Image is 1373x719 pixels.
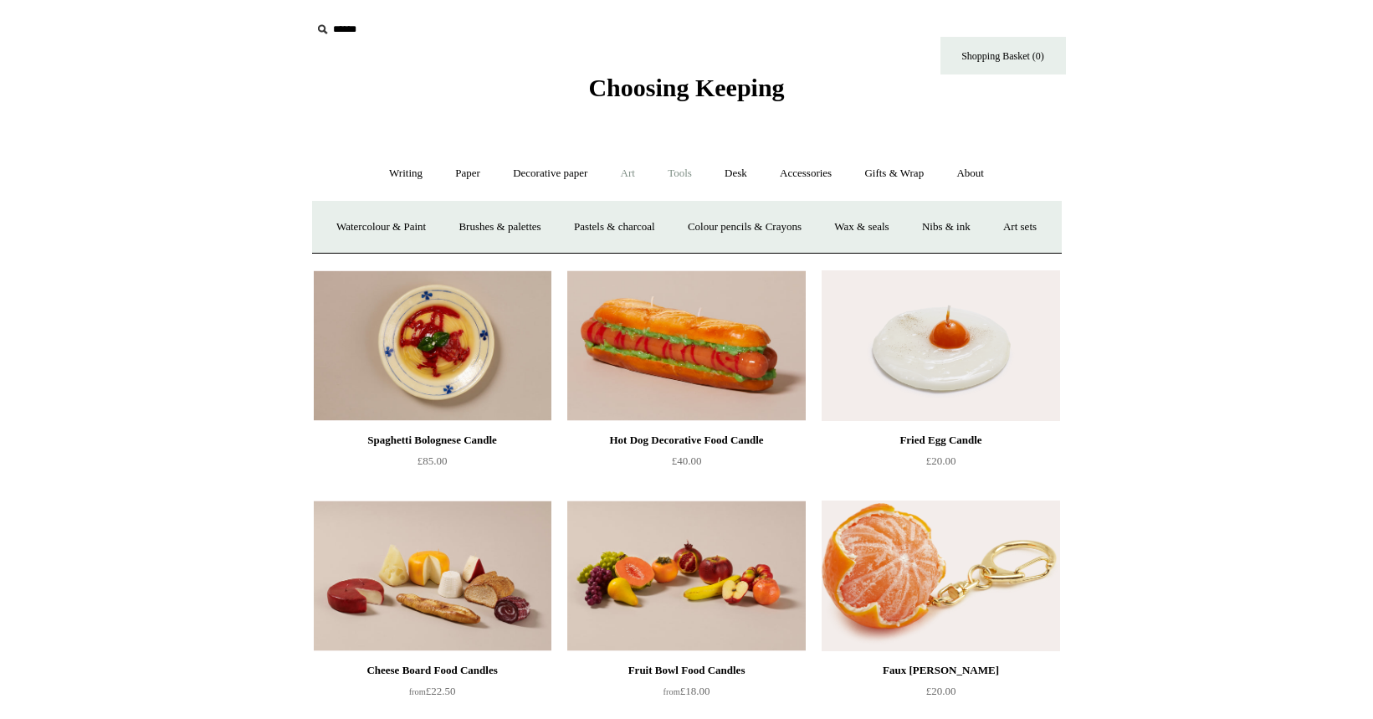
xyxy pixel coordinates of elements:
[710,152,762,196] a: Desk
[606,152,650,196] a: Art
[822,501,1059,651] a: Faux Clementine Keyring Faux Clementine Keyring
[673,205,817,249] a: Colour pencils & Crayons
[663,687,680,696] span: from
[941,152,999,196] a: About
[314,501,551,651] img: Cheese Board Food Candles
[314,430,551,499] a: Spaghetti Bolognese Candle £85.00
[314,270,551,421] img: Spaghetti Bolognese Candle
[663,685,710,697] span: £18.00
[988,205,1052,249] a: Art sets
[567,501,805,651] a: Fruit Bowl Food Candles Fruit Bowl Food Candles
[374,152,438,196] a: Writing
[567,501,805,651] img: Fruit Bowl Food Candles
[498,152,602,196] a: Decorative paper
[588,87,784,99] a: Choosing Keeping
[571,430,801,450] div: Hot Dog Decorative Food Candle
[443,205,556,249] a: Brushes & palettes
[940,37,1066,74] a: Shopping Basket (0)
[567,270,805,421] a: Hot Dog Decorative Food Candle Hot Dog Decorative Food Candle
[318,660,547,680] div: Cheese Board Food Candles
[418,455,448,467] span: £85.00
[314,501,551,651] a: Cheese Board Food Candles Cheese Board Food Candles
[588,74,784,101] span: Choosing Keeping
[765,152,847,196] a: Accessories
[409,685,456,697] span: £22.50
[826,430,1055,450] div: Fried Egg Candle
[907,205,986,249] a: Nibs & ink
[409,687,426,696] span: from
[822,430,1059,499] a: Fried Egg Candle £20.00
[314,270,551,421] a: Spaghetti Bolognese Candle Spaghetti Bolognese Candle
[926,685,956,697] span: £20.00
[571,660,801,680] div: Fruit Bowl Food Candles
[567,270,805,421] img: Hot Dog Decorative Food Candle
[567,430,805,499] a: Hot Dog Decorative Food Candle £40.00
[822,270,1059,421] a: Fried Egg Candle Fried Egg Candle
[822,270,1059,421] img: Fried Egg Candle
[819,205,904,249] a: Wax & seals
[822,501,1059,651] img: Faux Clementine Keyring
[559,205,670,249] a: Pastels & charcoal
[440,152,495,196] a: Paper
[849,152,939,196] a: Gifts & Wrap
[826,660,1055,680] div: Faux [PERSON_NAME]
[926,455,956,467] span: £20.00
[672,455,702,467] span: £40.00
[321,205,441,249] a: Watercolour & Paint
[653,152,707,196] a: Tools
[318,430,547,450] div: Spaghetti Bolognese Candle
